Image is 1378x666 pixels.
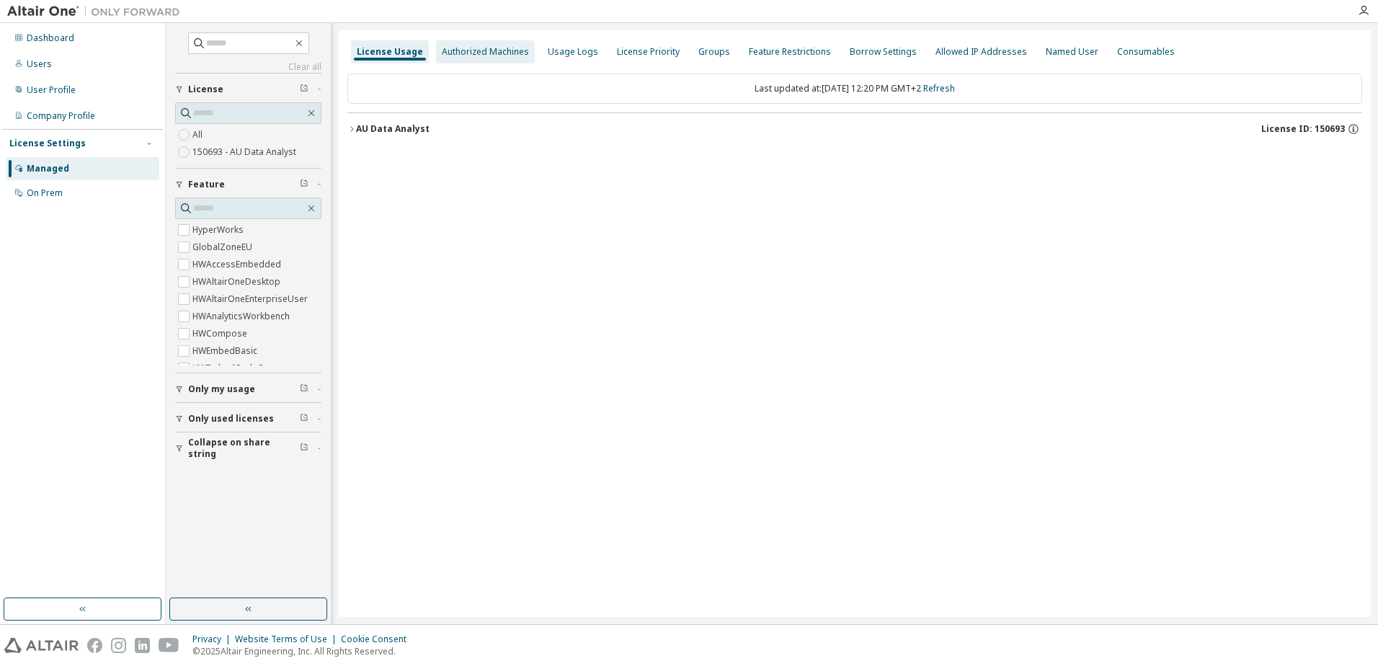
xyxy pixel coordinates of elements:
span: License ID: 150693 [1261,123,1345,135]
div: Last updated at: [DATE] 12:20 PM GMT+2 [347,74,1362,104]
div: Managed [27,163,69,174]
div: On Prem [27,187,63,199]
img: linkedin.svg [135,638,150,653]
label: HWEmbedBasic [192,342,260,360]
div: Named User [1046,46,1098,58]
span: Clear filter [300,443,308,454]
button: License [175,74,321,105]
div: Company Profile [27,110,95,122]
label: HWAltairOneDesktop [192,273,283,290]
div: Usage Logs [548,46,598,58]
span: Feature [188,179,225,190]
button: AU Data AnalystLicense ID: 150693 [347,113,1362,145]
span: Collapse on share string [188,437,300,460]
div: License Priority [617,46,680,58]
button: Collapse on share string [175,432,321,464]
div: AU Data Analyst [356,123,430,135]
div: Dashboard [27,32,74,44]
div: Users [27,58,52,70]
img: facebook.svg [87,638,102,653]
label: 150693 - AU Data Analyst [192,143,299,161]
span: Clear filter [300,179,308,190]
span: Clear filter [300,84,308,95]
div: Allowed IP Addresses [935,46,1027,58]
div: Borrow Settings [850,46,917,58]
div: Authorized Machines [442,46,529,58]
div: Consumables [1117,46,1175,58]
div: User Profile [27,84,76,96]
label: HWAltairOneEnterpriseUser [192,290,311,308]
span: Clear filter [300,413,308,425]
div: Website Terms of Use [235,634,341,645]
div: Privacy [192,634,235,645]
div: Groups [698,46,730,58]
img: altair_logo.svg [4,638,79,653]
div: Feature Restrictions [749,46,831,58]
div: License Settings [9,138,86,149]
span: Clear filter [300,383,308,395]
div: Cookie Consent [341,634,415,645]
img: youtube.svg [159,638,179,653]
a: Clear all [175,61,321,73]
label: GlobalZoneEU [192,239,255,256]
a: Refresh [923,82,955,94]
button: Only used licenses [175,403,321,435]
span: Only my usage [188,383,255,395]
img: Altair One [7,4,187,19]
label: HyperWorks [192,221,246,239]
button: Feature [175,169,321,200]
label: HWEmbedCodeGen [192,360,277,377]
img: instagram.svg [111,638,126,653]
label: HWAnalyticsWorkbench [192,308,293,325]
label: HWCompose [192,325,250,342]
button: Only my usage [175,373,321,405]
label: All [192,126,205,143]
span: License [188,84,223,95]
span: Only used licenses [188,413,274,425]
p: © 2025 Altair Engineering, Inc. All Rights Reserved. [192,645,415,657]
div: License Usage [357,46,423,58]
label: HWAccessEmbedded [192,256,284,273]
